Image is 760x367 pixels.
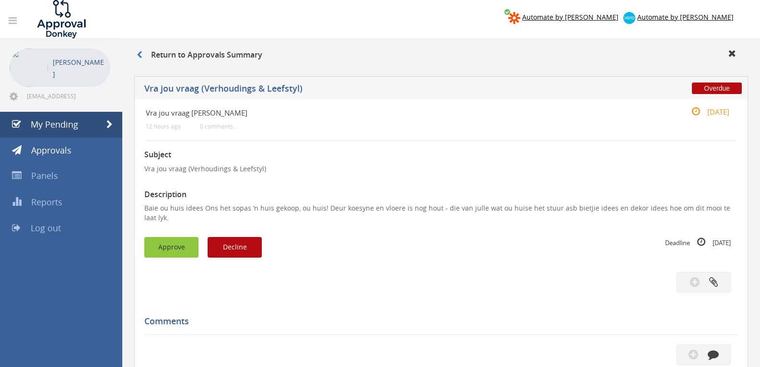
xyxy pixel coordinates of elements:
button: Decline [208,237,262,258]
img: xero-logo.png [623,12,635,24]
h4: Vra jou vraag [PERSON_NAME] [146,109,638,117]
h3: Subject [144,151,738,159]
small: Deadline [DATE] [665,237,731,248]
h5: Vra jou vraag (Verhoudings & Leefstyl) [144,84,561,96]
small: 0 comments... [200,123,237,130]
p: Baie ou huis idees Ons het sopas ‘n huis gekoop, ou huis! Deur koesyne en vloere is nog hout - di... [144,203,738,223]
small: 12 hours ago [146,123,181,130]
span: Approvals [31,144,71,156]
span: My Pending [31,118,78,130]
button: Approve [144,237,199,258]
span: [EMAIL_ADDRESS][DOMAIN_NAME] [27,92,108,100]
img: zapier-logomark.png [508,12,520,24]
span: Panels [31,170,58,181]
small: [DATE] [681,107,729,117]
h3: Return to Approvals Summary [137,51,262,59]
span: Overdue [692,83,742,94]
h3: Description [144,190,738,199]
span: Log out [31,222,61,234]
span: Reports [31,196,62,208]
p: Vra jou vraag (Verhoudings & Leefstyl) [144,164,738,174]
p: [PERSON_NAME] [53,56,105,80]
span: Automate by [PERSON_NAME] [522,12,619,22]
span: Automate by [PERSON_NAME] [637,12,734,22]
h5: Comments [144,317,731,326]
